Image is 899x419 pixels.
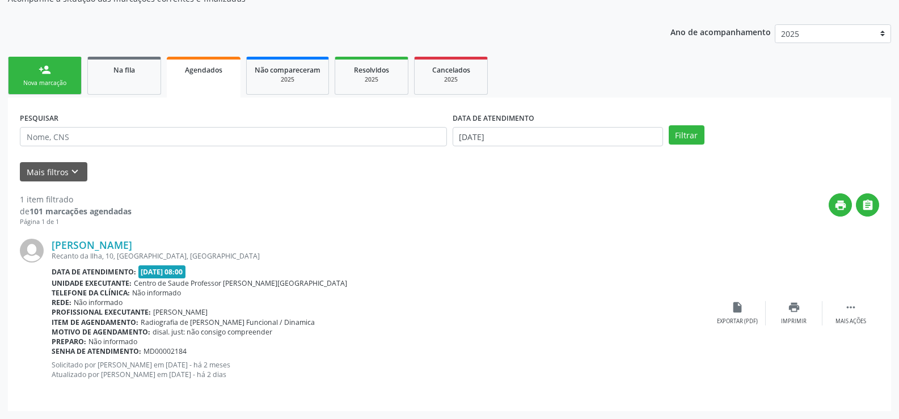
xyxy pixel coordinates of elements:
[731,301,744,314] i: insert_drive_file
[185,65,222,75] span: Agendados
[52,318,138,327] b: Item de agendamento:
[432,65,470,75] span: Cancelados
[788,301,800,314] i: print
[52,288,130,298] b: Telefone da clínica:
[354,65,389,75] span: Resolvidos
[453,127,663,146] input: Selecione um intervalo
[862,199,874,211] i: 
[52,278,132,288] b: Unidade executante:
[255,65,320,75] span: Não compareceram
[138,265,186,278] span: [DATE] 08:00
[16,79,73,87] div: Nova marcação
[781,318,807,325] div: Imprimir
[20,239,44,263] img: img
[52,307,151,317] b: Profissional executante:
[453,109,534,127] label: DATA DE ATENDIMENTO
[29,206,132,217] strong: 101 marcações agendadas
[20,162,87,182] button: Mais filtroskeyboard_arrow_down
[20,109,58,127] label: PESQUISAR
[669,125,704,145] button: Filtrar
[134,278,347,288] span: Centro de Saude Professor [PERSON_NAME][GEOGRAPHIC_DATA]
[20,205,132,217] div: de
[39,64,51,76] div: person_add
[113,65,135,75] span: Na fila
[153,307,208,317] span: [PERSON_NAME]
[834,199,847,211] i: print
[52,239,132,251] a: [PERSON_NAME]
[88,337,137,346] span: Não informado
[52,267,136,277] b: Data de atendimento:
[20,217,132,227] div: Página 1 de 1
[74,298,123,307] span: Não informado
[717,318,758,325] div: Exportar (PDF)
[670,24,771,39] p: Ano de acompanhamento
[20,193,132,205] div: 1 item filtrado
[835,318,866,325] div: Mais ações
[153,327,272,337] span: disal. just: não consigo compreender
[343,75,400,84] div: 2025
[132,288,181,298] span: Não informado
[52,337,86,346] b: Preparo:
[69,166,81,178] i: keyboard_arrow_down
[52,346,141,356] b: Senha de atendimento:
[856,193,879,217] button: 
[829,193,852,217] button: print
[845,301,857,314] i: 
[255,75,320,84] div: 2025
[143,346,187,356] span: MD00002184
[141,318,315,327] span: Radiografia de [PERSON_NAME] Funcional / Dinamica
[52,327,150,337] b: Motivo de agendamento:
[52,360,709,379] p: Solicitado por [PERSON_NAME] em [DATE] - há 2 meses Atualizado por [PERSON_NAME] em [DATE] - há 2...
[20,127,447,146] input: Nome, CNS
[423,75,479,84] div: 2025
[52,251,709,261] div: Recanto da Ilha, 10, [GEOGRAPHIC_DATA], [GEOGRAPHIC_DATA]
[52,298,71,307] b: Rede:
